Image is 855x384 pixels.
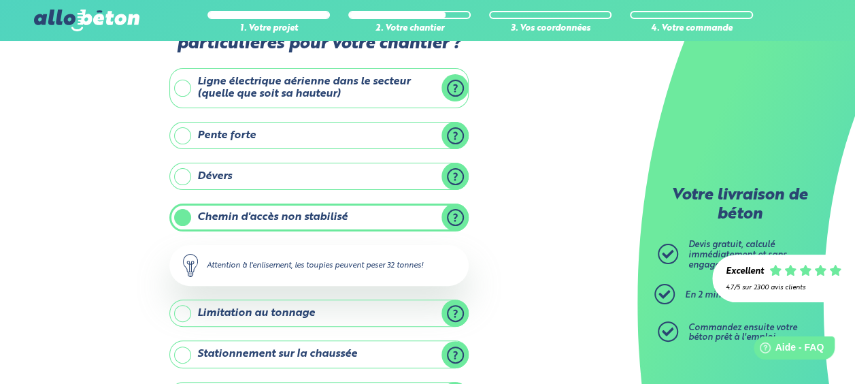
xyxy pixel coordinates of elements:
label: Limitation au tonnage [169,300,469,327]
img: allobéton [34,10,139,31]
div: 1. Votre projet [207,24,330,34]
label: Ligne électrique aérienne dans le secteur (quelle que soit sa hauteur) [169,68,469,108]
div: Attention à l'enlisement, les toupies peuvent peser 32 tonnes! [169,245,469,286]
label: Dévers [169,163,469,190]
label: Stationnement sur la chaussée [169,340,469,368]
div: 3. Vos coordonnées [489,24,611,34]
label: Chemin d'accès non stabilisé [169,204,469,231]
label: Pente forte [169,122,469,149]
div: 2. Votre chantier [348,24,471,34]
iframe: Help widget launcher [734,331,840,369]
div: 4. Votre commande [630,24,752,34]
